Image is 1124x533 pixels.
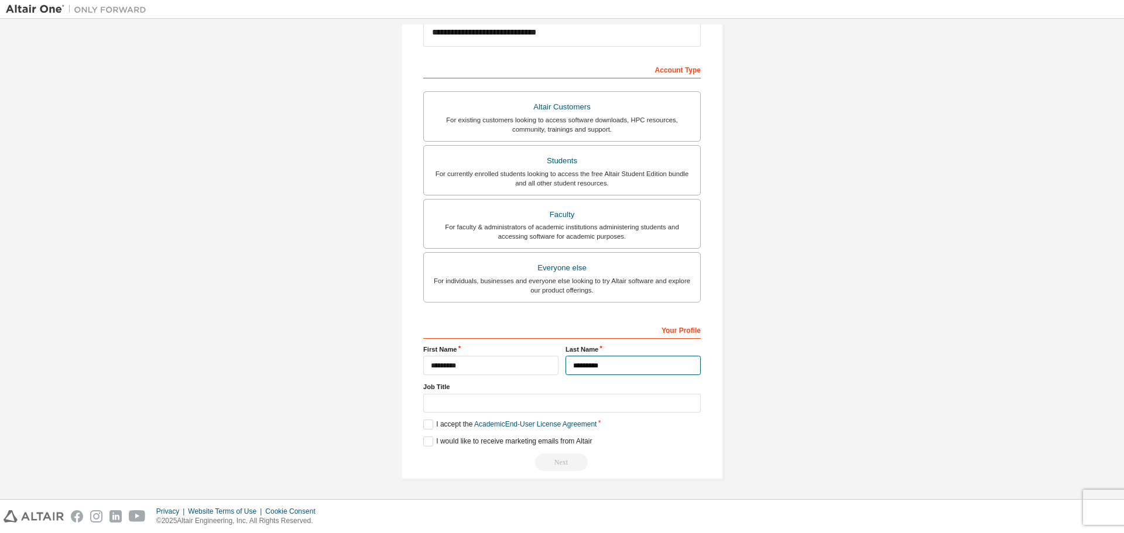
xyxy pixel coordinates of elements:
div: Altair Customers [431,99,693,115]
div: For individuals, businesses and everyone else looking to try Altair software and explore our prod... [431,276,693,295]
div: Everyone else [431,260,693,276]
img: instagram.svg [90,510,102,522]
div: Account Type [423,60,701,78]
label: Last Name [566,345,701,354]
div: Students [431,153,693,169]
div: For currently enrolled students looking to access the free Altair Student Edition bundle and all ... [431,169,693,188]
label: I would like to receive marketing emails from Altair [423,436,592,446]
img: youtube.svg [129,510,146,522]
label: Job Title [423,382,701,391]
label: First Name [423,345,558,354]
img: Altair One [6,4,152,15]
a: Academic End-User License Agreement [474,420,597,428]
img: facebook.svg [71,510,83,522]
div: Faculty [431,207,693,223]
label: I accept the [423,419,597,429]
img: altair_logo.svg [4,510,64,522]
div: Read and acccept EULA to continue [423,453,701,471]
div: Your Profile [423,320,701,339]
p: © 2025 Altair Engineering, Inc. All Rights Reserved. [156,516,323,526]
div: For existing customers looking to access software downloads, HPC resources, community, trainings ... [431,115,693,134]
div: Cookie Consent [265,507,322,516]
div: Website Terms of Use [188,507,265,516]
img: linkedin.svg [109,510,122,522]
div: Privacy [156,507,188,516]
div: For faculty & administrators of academic institutions administering students and accessing softwa... [431,222,693,241]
